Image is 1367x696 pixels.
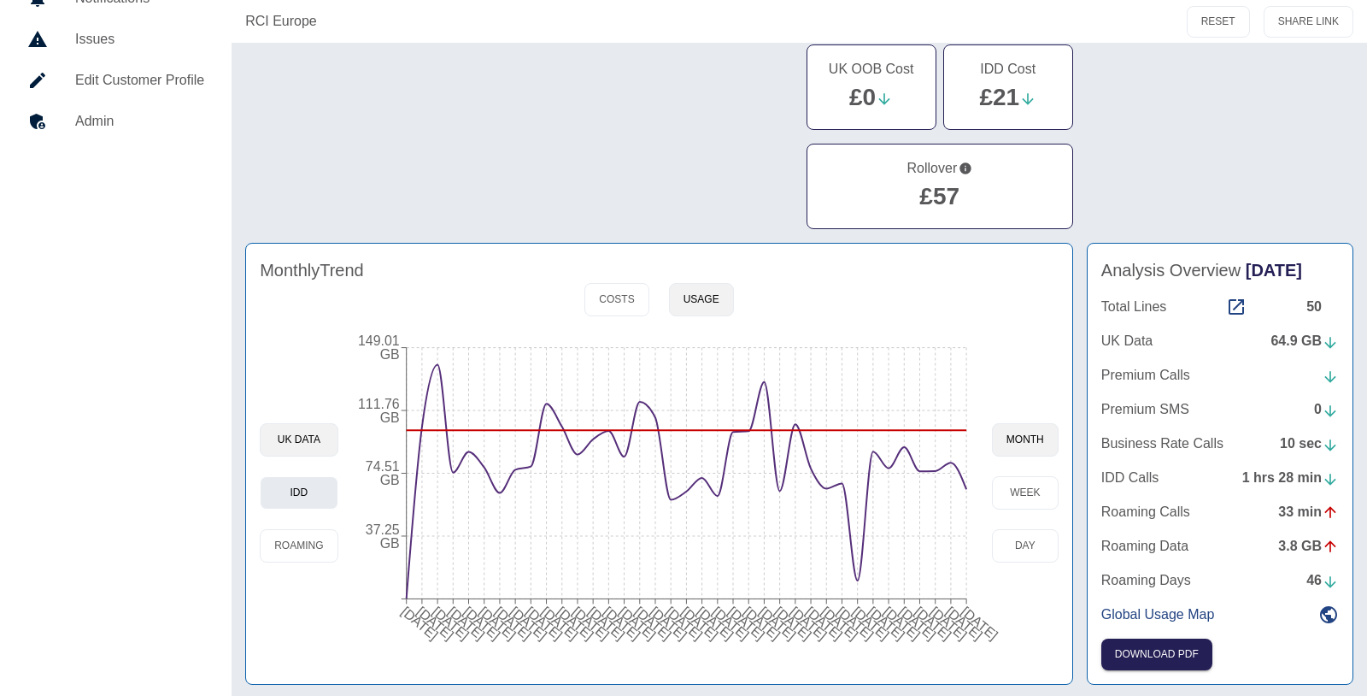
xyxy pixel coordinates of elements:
[260,476,337,510] button: IDD
[358,397,400,411] tspan: 111.76
[992,423,1059,457] button: month
[1242,468,1339,488] div: 1 hrs 28 min
[631,604,673,642] tspan: [DATE]
[803,604,845,642] tspan: [DATE]
[445,604,487,642] tspan: [DATE]
[379,410,399,425] tspan: GB
[709,604,751,642] tspan: [DATE]
[1101,605,1339,625] a: Global Usage Map
[1101,502,1339,522] a: Roaming Calls33 min
[959,604,1000,642] tspan: [DATE]
[616,604,658,642] tspan: [DATE]
[365,459,399,474] tspan: 74.51
[358,333,400,348] tspan: 149.01
[865,604,906,642] tspan: [DATE]
[1101,468,1339,488] a: IDD Calls1 hrs 28 min
[601,604,642,642] tspan: [DATE]
[379,347,399,362] tspan: GB
[959,158,972,179] svg: Costs from usage that is outside the selected date range but still billed in your invoice. These ...
[647,604,689,642] tspan: [DATE]
[414,604,455,642] tspan: [DATE]
[849,604,891,642] tspan: [DATE]
[849,84,876,110] a: £0
[1101,502,1190,522] p: Roaming Calls
[461,604,502,642] tspan: [DATE]
[1101,434,1339,454] a: Business Rate Calls10 sec
[398,604,440,642] tspan: [DATE]
[538,604,580,642] tspan: [DATE]
[584,283,648,316] button: Costs
[907,158,972,179] h5: Rollover
[1246,261,1302,280] span: [DATE]
[1278,502,1339,522] div: 33 min
[1101,434,1223,454] p: Business Rate Calls
[429,604,471,642] tspan: [DATE]
[818,604,860,642] tspan: [DATE]
[669,283,734,316] button: Usage
[1314,399,1339,420] div: 0
[379,536,399,551] tspan: GB
[1101,331,1153,351] p: UK Data
[919,183,959,209] a: £57
[912,604,953,642] tspan: [DATE]
[491,604,533,642] tspan: [DATE]
[585,604,627,642] tspan: [DATE]
[245,11,317,32] a: RCI Europe
[507,604,549,642] tspan: [DATE]
[1101,297,1167,317] p: Total Lines
[1270,331,1339,351] div: 64.9 GB
[1264,6,1353,38] button: SHARE LINK
[75,29,204,50] h5: Issues
[829,59,914,80] h5: UK OOB Cost
[1101,365,1339,386] a: Premium Calls
[1101,605,1215,625] p: Global Usage Map
[1187,6,1250,38] button: RESET
[756,604,798,642] tspan: [DATE]
[1278,536,1339,557] div: 3.8 GB
[365,522,399,537] tspan: 37.25
[1306,297,1339,317] div: 50
[725,604,767,642] tspan: [DATE]
[979,84,1019,110] a: £21
[787,604,829,642] tspan: [DATE]
[260,257,364,283] h4: Monthly Trend
[1101,536,1188,557] p: Roaming Data
[14,60,218,101] a: Edit Customer Profile
[523,604,565,642] tspan: [DATE]
[260,423,337,457] button: UK Data
[379,473,399,487] tspan: GB
[980,59,1036,80] h5: IDD Cost
[75,111,204,132] h5: Admin
[896,604,938,642] tspan: [DATE]
[694,604,736,642] tspan: [DATE]
[554,604,595,642] tspan: [DATE]
[1306,570,1339,591] div: 46
[678,604,720,642] tspan: [DATE]
[1101,297,1339,317] a: Total Lines50
[1101,399,1339,420] a: Premium SMS0
[741,604,783,642] tspan: [DATE]
[1101,570,1339,591] a: Roaming Days46
[1101,331,1339,351] a: UK Data64.9 GB
[1101,570,1191,591] p: Roaming Days
[1101,365,1190,386] p: Premium Calls
[881,604,923,642] tspan: [DATE]
[260,529,337,563] button: Roaming
[75,70,204,91] h5: Edit Customer Profile
[569,604,611,642] tspan: [DATE]
[663,604,705,642] tspan: [DATE]
[1280,434,1339,454] div: 10 sec
[927,604,969,642] tspan: [DATE]
[1101,536,1339,557] a: Roaming Data3.8 GB
[992,529,1059,563] button: day
[1101,399,1189,420] p: Premium SMS
[476,604,518,642] tspan: [DATE]
[14,19,218,60] a: Issues
[1101,639,1212,670] button: Click here to download the most recent invoice. If the current month’s invoice is unavailable, th...
[14,101,218,142] a: Admin
[992,476,1059,510] button: week
[1101,468,1159,488] p: IDD Calls
[1101,257,1339,283] h4: Analysis Overview
[942,604,984,642] tspan: [DATE]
